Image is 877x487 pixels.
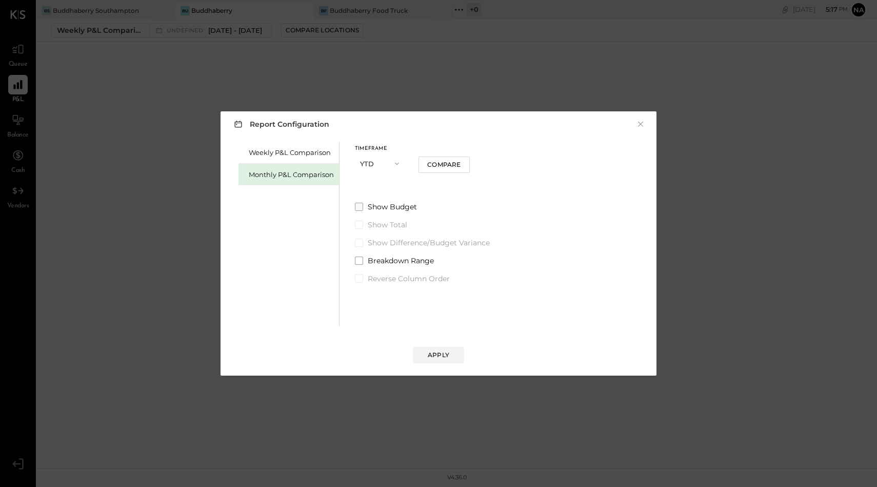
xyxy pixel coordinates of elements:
[355,146,406,151] div: Timeframe
[368,256,434,266] span: Breakdown Range
[636,119,645,129] button: ×
[368,274,450,284] span: Reverse Column Order
[427,160,461,169] div: Compare
[249,170,334,180] div: Monthly P&L Comparison
[368,238,490,248] span: Show Difference/Budget Variance
[428,350,449,359] div: Apply
[368,220,407,230] span: Show Total
[413,347,464,363] button: Apply
[368,202,417,212] span: Show Budget
[249,148,334,158] div: Weekly P&L Comparison
[355,154,406,173] button: YTD
[232,118,329,130] h3: Report Configuration
[418,157,470,173] button: Compare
